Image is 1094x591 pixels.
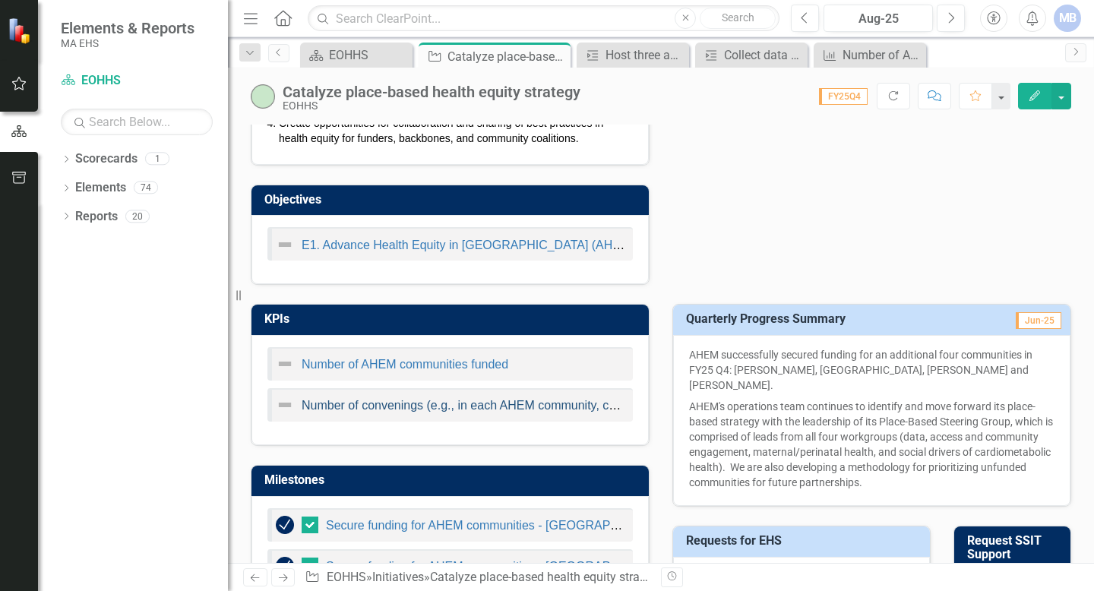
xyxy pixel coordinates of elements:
div: Collect data on AHEM communities by working with local health experts [724,46,804,65]
button: Aug-25 [824,5,933,32]
a: EOHHS [304,46,409,65]
span: Elements & Reports [61,19,194,37]
small: MA EHS [61,37,194,49]
h3: Request SSIT Support [967,534,1063,561]
div: » » [305,569,650,586]
img: Complete [276,557,294,575]
span: FY25Q4 [819,88,868,105]
a: Elements [75,179,126,197]
a: Secure funding for AHEM communities - [GEOGRAPHIC_DATA], [GEOGRAPHIC_DATA][PERSON_NAME][GEOGRAPHI... [326,519,1032,532]
img: ClearPoint Strategy [8,17,34,44]
h3: KPIs [264,312,641,326]
h3: Quarterly Progress Summary [686,312,977,326]
div: EOHHS [329,46,409,65]
a: Collect data on AHEM communities by working with local health experts [699,46,804,65]
button: MB [1054,5,1081,32]
a: Reports [75,208,118,226]
div: Host three additional community events in unfunded AHEM communities. [605,46,685,65]
a: Initiatives [372,570,424,584]
span: Create opportunities for collaboration and sharing of best practices in health equity for funders... [279,117,603,144]
a: EOHHS [327,570,366,584]
div: Aug-25 [829,10,928,28]
div: Catalyze place-based health equity strategy [447,47,567,66]
a: Number of convenings (e.g., in each AHEM community, convenings of various industry partners, etc.) [302,399,845,412]
input: Search ClearPoint... [308,5,779,32]
input: Search Below... [61,109,213,135]
span: Jun-25 [1016,312,1061,329]
img: Not Defined [276,355,294,373]
div: Catalyze place-based health equity strategy [283,84,580,100]
div: 20 [125,210,150,223]
p: AHEM's operations team continues to identify and move forward its place-based strategy with the l... [689,396,1054,490]
a: E1. Advance Health Equity in [GEOGRAPHIC_DATA] (AHEM) [302,239,635,251]
span: Search [722,11,754,24]
h3: Requests for EHS [686,534,922,548]
p: AHEM successfully secured funding for an additional four communities in FY25 Q4: [PERSON_NAME], [... [689,347,1054,396]
a: Number of AHEM communities funded [302,358,508,371]
a: EOHHS [61,72,213,90]
a: Scorecards [75,150,138,168]
div: EOHHS [283,100,580,112]
div: 74 [134,182,158,194]
button: Search [700,8,776,29]
a: Host three additional community events in unfunded AHEM communities. [580,46,685,65]
img: Not Defined [276,235,294,254]
div: Number of AHEM communities funded [843,46,922,65]
img: Complete [276,516,294,534]
h3: Objectives [264,193,641,207]
a: Number of AHEM communities funded [817,46,922,65]
div: Catalyze place-based health equity strategy [430,570,662,584]
h3: Milestones [264,473,641,487]
img: Not Defined [276,396,294,414]
div: 1 [145,153,169,166]
img: On-track [251,84,275,109]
